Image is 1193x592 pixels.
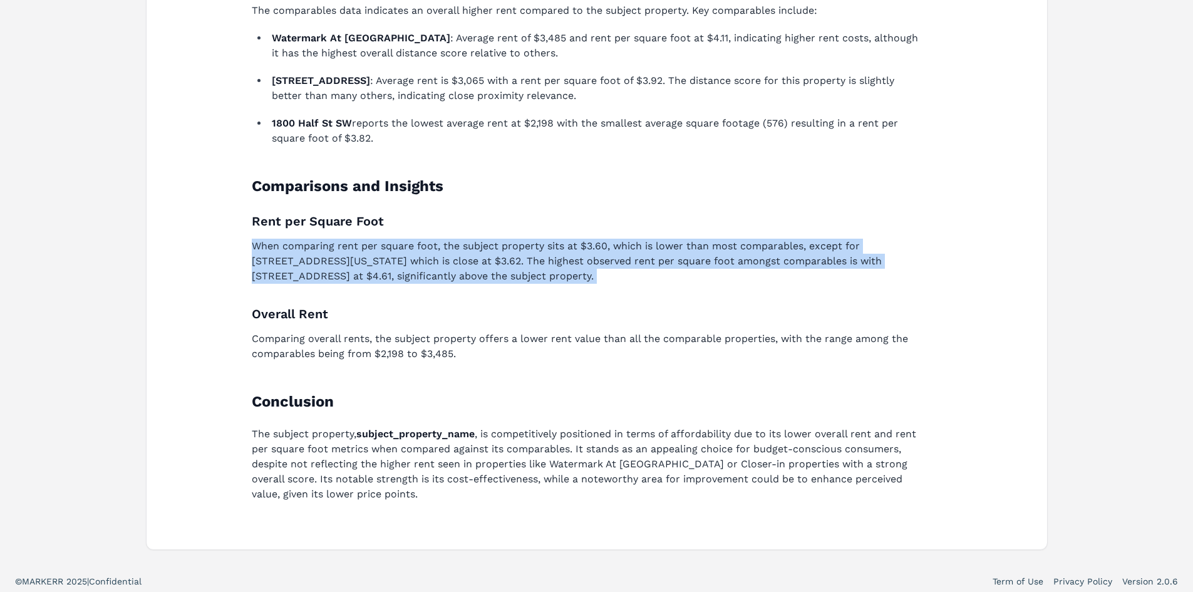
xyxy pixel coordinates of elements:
[1053,575,1112,588] a: Privacy Policy
[252,392,927,412] h2: Conclusion
[272,116,927,146] p: reports the lowest average rent at $2,198 with the smallest average square footage (576) resultin...
[272,117,352,129] strong: 1800 Half St SW
[252,3,927,18] p: The comparables data indicates an overall higher rent compared to the subject property. Key compa...
[252,211,927,231] h3: Rent per Square Foot
[252,427,927,502] p: The subject property, , is competitively positioned in terms of affordability due to its lower ov...
[1122,575,1178,588] a: Version 2.0.6
[993,575,1043,588] a: Term of Use
[272,75,370,86] strong: [STREET_ADDRESS]
[252,304,927,324] h3: Overall Rent
[66,576,89,586] span: 2025 |
[15,576,22,586] span: ©
[272,31,927,61] p: : Average rent of $3,485 and rent per square foot at $4.11, indicating higher rent costs, althoug...
[252,331,927,361] p: Comparing overall rents, the subject property offers a lower rent value than all the comparable p...
[272,32,450,44] strong: Watermark At [GEOGRAPHIC_DATA]
[89,576,142,586] span: Confidential
[356,428,475,440] strong: subject_property_name
[272,73,927,103] p: : Average rent is $3,065 with a rent per square foot of $3.92. The distance score for this proper...
[252,176,927,196] h2: Comparisons and Insights
[22,576,66,586] span: MARKERR
[252,239,927,284] p: When comparing rent per square foot, the subject property sits at $3.60, which is lower than most...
